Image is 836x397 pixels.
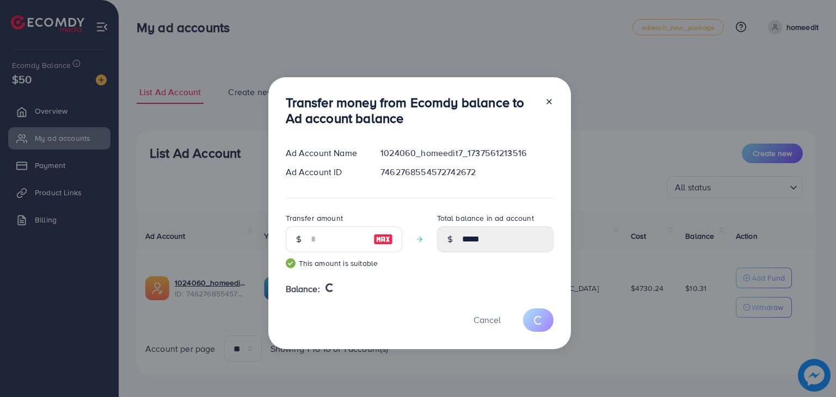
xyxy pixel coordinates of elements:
[286,95,536,126] h3: Transfer money from Ecomdy balance to Ad account balance
[460,308,514,332] button: Cancel
[437,213,534,224] label: Total balance in ad account
[277,166,372,178] div: Ad Account ID
[277,147,372,159] div: Ad Account Name
[372,147,562,159] div: 1024060_homeedit7_1737561213516
[286,213,343,224] label: Transfer amount
[373,233,393,246] img: image
[372,166,562,178] div: 7462768554572742672
[286,258,296,268] img: guide
[286,283,320,295] span: Balance:
[474,314,501,326] span: Cancel
[286,258,402,269] small: This amount is suitable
